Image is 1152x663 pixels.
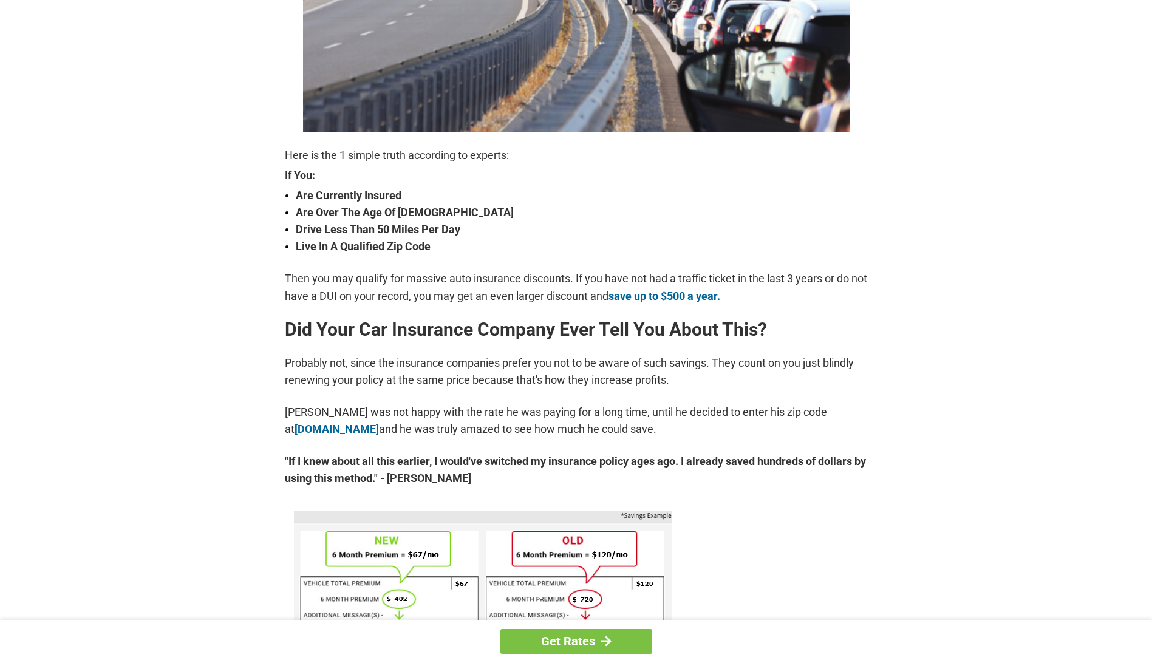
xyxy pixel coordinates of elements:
[285,320,868,339] h2: Did Your Car Insurance Company Ever Tell You About This?
[285,147,868,164] p: Here is the 1 simple truth according to experts:
[608,290,720,302] a: save up to $500 a year.
[500,629,652,654] a: Get Rates
[285,453,868,487] strong: "If I knew about all this earlier, I would've switched my insurance policy ages ago. I already sa...
[296,187,868,204] strong: Are Currently Insured
[285,170,868,181] strong: If You:
[296,221,868,238] strong: Drive Less Than 50 Miles Per Day
[295,423,379,435] a: [DOMAIN_NAME]
[285,355,868,389] p: Probably not, since the insurance companies prefer you not to be aware of such savings. They coun...
[294,511,672,655] img: savings
[296,204,868,221] strong: Are Over The Age Of [DEMOGRAPHIC_DATA]
[285,404,868,438] p: [PERSON_NAME] was not happy with the rate he was paying for a long time, until he decided to ente...
[296,238,868,255] strong: Live In A Qualified Zip Code
[285,270,868,304] p: Then you may qualify for massive auto insurance discounts. If you have not had a traffic ticket i...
